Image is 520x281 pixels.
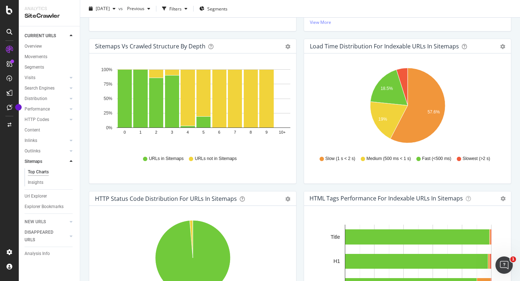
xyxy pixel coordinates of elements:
div: Segments [25,64,44,71]
span: Slowest (>2 s) [463,156,490,162]
a: Top Charts [28,168,75,176]
iframe: Intercom live chat [495,256,513,274]
button: [DATE] [86,3,118,14]
span: Medium (500 ms < 1 s) [367,156,411,162]
text: 18.5% [381,86,393,91]
div: Performance [25,105,50,113]
div: Overview [25,43,42,50]
a: CURRENT URLS [25,32,68,40]
text: 5 [202,130,204,135]
div: Search Engines [25,85,55,92]
text: 4 [187,130,189,135]
a: Sitemaps [25,158,68,165]
text: 7 [234,130,236,135]
text: 0% [106,125,113,130]
div: Insights [28,179,43,186]
span: vs [118,5,124,12]
div: Distribution [25,95,47,103]
a: View More [310,19,505,25]
text: H1 [334,259,340,264]
text: 2 [155,130,157,135]
button: Segments [196,3,230,14]
a: Analysis Info [25,250,75,258]
a: HTTP Codes [25,116,68,124]
a: Content [25,126,75,134]
text: 25% [104,111,112,116]
button: Filters [159,3,190,14]
span: URLs not in Sitemaps [195,156,237,162]
div: SiteCrawler [25,12,74,20]
div: Sitemaps vs Crawled Structure by Depth [95,43,205,50]
span: Segments [207,5,227,12]
div: Inlinks [25,137,37,144]
div: Load Time Distribution for Indexable URLs in Sitemaps [310,43,459,50]
div: Analytics [25,6,74,12]
text: 0 [123,130,126,135]
div: Explorer Bookmarks [25,203,64,211]
text: 10+ [279,130,286,135]
div: Sitemaps [25,158,42,165]
text: 1 [139,130,142,135]
span: URLs in Sitemaps [149,156,183,162]
text: Title [331,234,340,240]
div: Movements [25,53,47,61]
i: Options [500,196,506,201]
button: Previous [124,3,153,14]
a: Segments [25,64,75,71]
a: Explorer Bookmarks [25,203,75,211]
text: 100% [101,67,112,72]
text: 50% [104,96,112,101]
div: HTTP Codes [25,116,49,124]
span: Previous [124,5,144,12]
div: NEW URLS [25,218,46,226]
text: 6 [218,130,220,135]
a: Movements [25,53,75,61]
div: gear [500,44,505,49]
a: DISAPPEARED URLS [25,229,68,244]
h4: HTML Tags Performance for Indexable URLs in Sitemaps [309,194,463,203]
text: 75% [104,82,112,87]
a: Inlinks [25,137,68,144]
div: Analysis Info [25,250,50,258]
div: Top Charts [28,168,49,176]
span: 1 [510,256,516,262]
div: Outlinks [25,147,40,155]
text: 9 [265,130,268,135]
text: 19% [378,117,387,122]
a: Insights [28,179,75,186]
text: 8 [250,130,252,135]
div: gear [285,196,290,202]
div: Tooltip anchor [15,104,22,111]
div: Filters [169,5,182,12]
div: Visits [25,74,35,82]
div: CURRENT URLS [25,32,56,40]
text: 3 [171,130,173,135]
div: HTTP Status Code Distribution For URLs in Sitemaps [95,195,237,202]
a: Overview [25,43,75,50]
a: Performance [25,105,68,113]
span: Slow (1 s < 2 s) [325,156,355,162]
text: 57.6% [428,109,440,114]
a: NEW URLS [25,218,68,226]
a: Outlinks [25,147,68,155]
svg: A chart. [95,65,290,149]
div: Url Explorer [25,193,47,200]
span: Fast (<500 ms) [422,156,451,162]
a: Visits [25,74,68,82]
svg: A chart. [310,65,505,149]
a: Search Engines [25,85,68,92]
div: Content [25,126,40,134]
div: DISAPPEARED URLS [25,229,61,244]
div: gear [285,44,290,49]
a: Distribution [25,95,68,103]
a: Url Explorer [25,193,75,200]
span: 2025 Sep. 14th [96,5,110,12]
